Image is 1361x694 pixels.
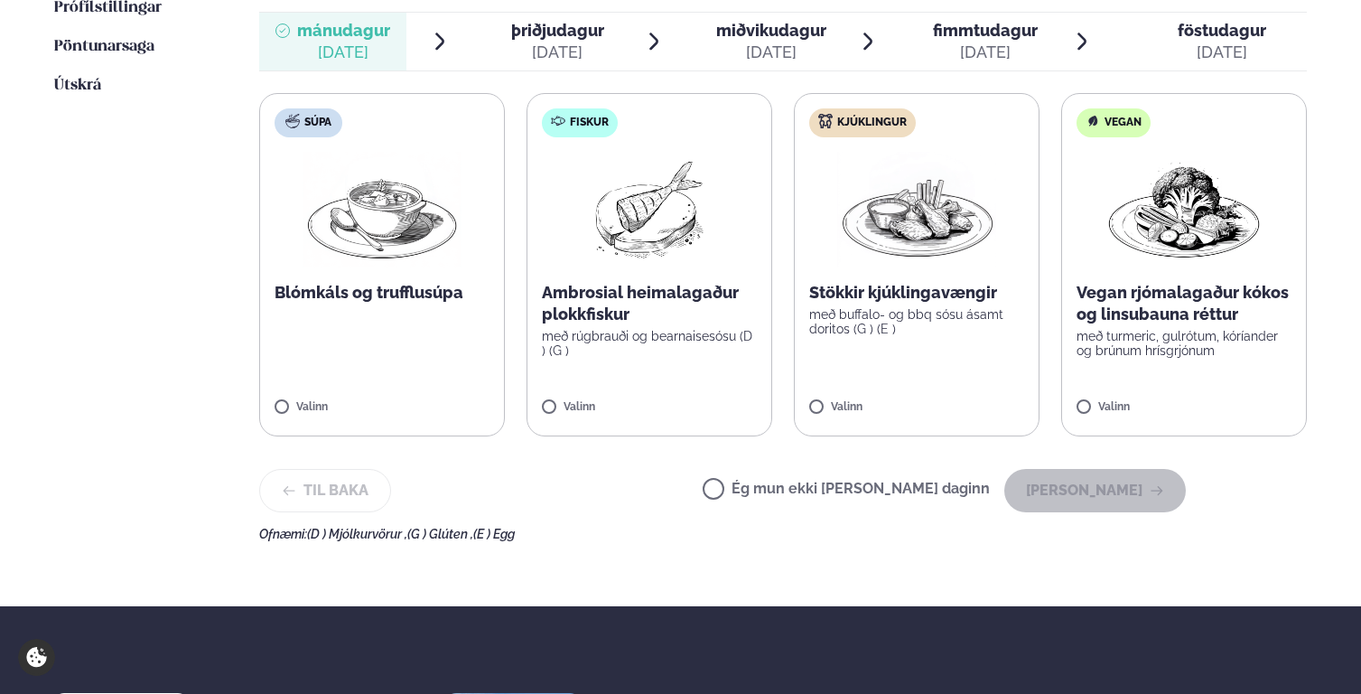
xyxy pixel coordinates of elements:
[1077,282,1291,325] p: Vegan rjómalagaður kókos og linsubauna réttur
[1178,21,1266,40] span: föstudagur
[837,152,996,267] img: Chicken-wings-legs.png
[275,282,489,304] p: Blómkáls og trufflusúpa
[809,307,1024,336] p: með buffalo- og bbq sósu ásamt doritos (G ) (E )
[54,36,154,58] a: Pöntunarsaga
[297,42,390,63] div: [DATE]
[511,21,604,40] span: þriðjudagur
[1086,114,1100,128] img: Vegan.svg
[542,329,757,358] p: með rúgbrauði og bearnaisesósu (D ) (G )
[818,114,833,128] img: chicken.svg
[1004,469,1186,512] button: [PERSON_NAME]
[1077,329,1291,358] p: með turmeric, gulrótum, kóríander og brúnum hrísgrjónum
[511,42,604,63] div: [DATE]
[933,42,1038,63] div: [DATE]
[54,39,154,54] span: Pöntunarsaga
[473,527,515,541] span: (E ) Egg
[837,116,907,130] span: Kjúklingur
[18,639,55,676] a: Cookie settings
[592,152,707,267] img: fish.png
[259,527,1307,541] div: Ofnæmi:
[551,114,565,128] img: fish.svg
[54,78,101,93] span: Útskrá
[1178,42,1266,63] div: [DATE]
[303,152,461,267] img: Soup.png
[285,114,300,128] img: soup.svg
[933,21,1038,40] span: fimmtudagur
[407,527,473,541] span: (G ) Glúten ,
[297,21,390,40] span: mánudagur
[307,527,407,541] span: (D ) Mjólkurvörur ,
[570,116,609,130] span: Fiskur
[259,469,391,512] button: Til baka
[54,75,101,97] a: Útskrá
[809,282,1024,304] p: Stökkir kjúklingavængir
[716,21,826,40] span: miðvikudagur
[1105,152,1263,267] img: Vegan.png
[1105,116,1142,130] span: Vegan
[304,116,331,130] span: Súpa
[542,282,757,325] p: Ambrosial heimalagaður plokkfiskur
[716,42,826,63] div: [DATE]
